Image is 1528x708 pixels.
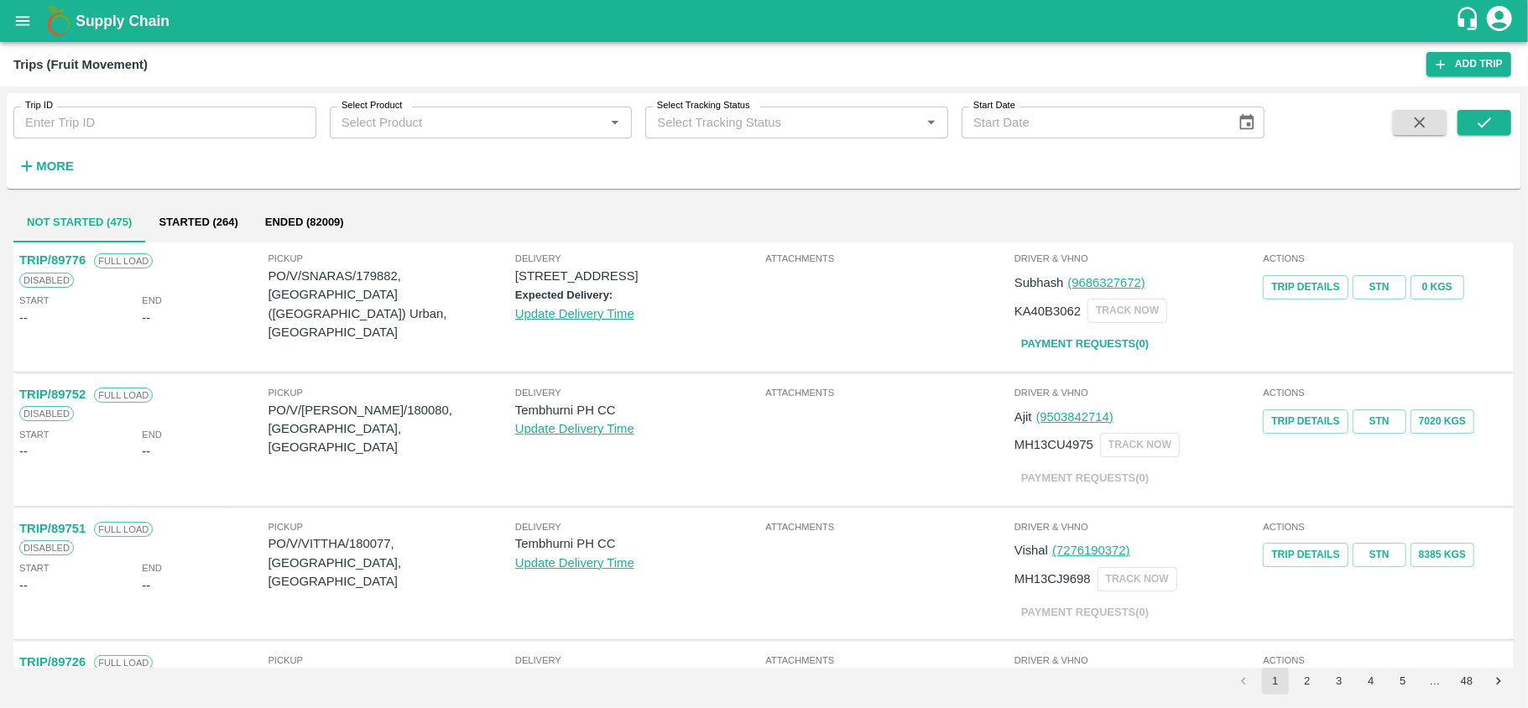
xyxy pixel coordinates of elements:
a: Update Delivery Time [515,307,634,320]
span: Subhash [1014,276,1064,289]
button: Open [920,112,942,133]
a: Trip Details [1263,409,1348,434]
div: -- [142,442,150,461]
span: Driver & VHNo [1014,519,1260,534]
span: Driver & VHNo [1014,385,1260,400]
button: Go to page 2 [1294,668,1321,695]
span: Delivery [515,653,762,668]
button: Open [604,112,626,133]
a: (7276190372) [1052,544,1129,557]
button: page 1 [1262,668,1289,695]
div: -- [19,309,28,327]
button: Choose date [1231,107,1263,138]
button: 7020 Kgs [1411,409,1474,434]
button: 0 Kgs [1411,275,1464,299]
p: TRIP/89726 [19,653,86,671]
input: Select Product [335,112,600,133]
p: PO/V/[PERSON_NAME]/180080, [GEOGRAPHIC_DATA], [GEOGRAPHIC_DATA] [269,401,515,457]
span: Delivery [515,251,762,266]
span: Disabled [19,540,74,555]
p: TRIP/89752 [19,385,86,403]
label: Trip ID [25,99,53,112]
button: Go to page 3 [1326,668,1353,695]
input: Enter Trip ID [13,107,316,138]
button: Go to page 4 [1358,668,1385,695]
input: Select Tracking Status [650,112,894,133]
span: End [142,293,162,308]
span: Pickup [269,251,515,266]
span: Vishal [1014,544,1048,557]
button: More [13,152,78,180]
div: -- [142,576,150,595]
p: TRIP/89751 [19,519,86,538]
a: STN [1353,409,1406,434]
span: Attachments [765,519,1011,534]
button: Started (264) [145,202,251,242]
div: Trips (Fruit Movement) [13,54,148,75]
p: Tembhurni PH CC [515,401,762,419]
p: [STREET_ADDRESS] [515,267,762,285]
span: Disabled [19,273,74,288]
span: Full Load [94,655,153,670]
a: (9503842714) [1036,410,1113,424]
a: Payment Requests(0) [1014,330,1155,359]
label: Expected Delivery: [515,289,613,301]
div: -- [19,442,28,461]
button: Not Started (475) [13,202,145,242]
strong: More [36,159,74,173]
span: Pickup [269,385,515,400]
button: Ended (82009) [252,202,357,242]
button: open drawer [3,2,42,40]
span: Driver & VHNo [1014,251,1260,266]
a: Add Trip [1426,52,1511,76]
span: Actions [1263,251,1509,266]
span: Start [19,427,49,442]
span: Disabled [19,406,74,421]
span: Full Load [94,388,153,403]
a: Trip Details [1263,543,1348,567]
div: customer-support [1455,6,1484,36]
p: PO/V/VITTHA/180077, [GEOGRAPHIC_DATA], [GEOGRAPHIC_DATA] [269,534,515,591]
button: Go to page 48 [1453,668,1480,695]
img: logo [42,4,76,38]
p: MH13CU4975 [1014,435,1093,454]
span: Attachments [765,251,1011,266]
span: Actions [1263,385,1509,400]
label: Select Tracking Status [657,99,750,112]
input: Start Date [962,107,1223,138]
a: STN [1353,275,1406,299]
nav: pagination navigation [1228,668,1515,695]
p: MH13CJ9698 [1014,570,1091,588]
p: PO/V/SNARAS/179882, [GEOGRAPHIC_DATA] ([GEOGRAPHIC_DATA]) Urban, [GEOGRAPHIC_DATA] [269,267,515,341]
p: TRIP/89776 [19,251,86,269]
a: Update Delivery Time [515,556,634,570]
b: Supply Chain [76,13,169,29]
span: End [142,427,162,442]
span: Actions [1263,653,1509,668]
span: Actions [1263,519,1509,534]
span: Ajit [1014,410,1032,424]
span: Attachments [765,385,1011,400]
button: 8385 Kgs [1411,543,1474,567]
span: End [142,560,162,575]
div: … [1421,674,1448,690]
a: Trip Details [1263,275,1348,299]
p: Tembhurni PH CC [515,534,762,553]
label: Start Date [973,99,1015,112]
div: -- [142,309,150,327]
span: Pickup [269,519,515,534]
span: Driver & VHNo [1014,653,1260,668]
a: Update Delivery Time [515,422,634,435]
span: Start [19,293,49,308]
button: Go to page 5 [1390,668,1416,695]
span: Start [19,560,49,575]
span: Delivery [515,519,762,534]
button: Go to next page [1485,668,1512,695]
div: account of current user [1484,3,1515,39]
span: Attachments [765,653,1011,668]
span: Delivery [515,385,762,400]
a: Supply Chain [76,9,1455,33]
span: Full Load [94,253,153,268]
p: KA40B3062 [1014,302,1081,320]
span: Full Load [94,522,153,537]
